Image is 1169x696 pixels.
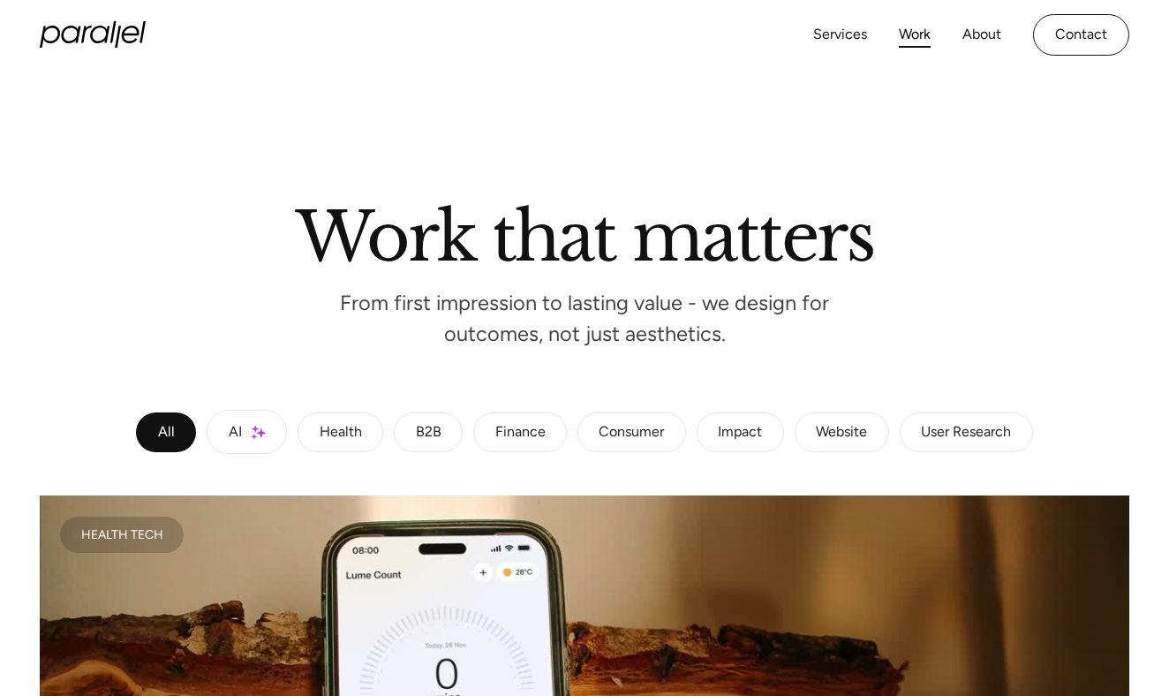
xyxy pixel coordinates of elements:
[81,530,163,539] div: Health Tech
[495,427,546,437] div: Finance
[320,427,362,437] div: Health
[599,427,664,437] div: Consumer
[40,21,146,48] a: home
[108,204,1061,261] h2: Work that matters
[816,427,867,437] div: Website
[416,427,441,437] div: B2B
[1033,14,1129,56] a: Contact
[899,22,931,48] a: Work
[229,427,242,437] div: AI
[921,427,1011,437] div: User Research
[158,427,175,437] div: All
[813,22,867,48] a: Services
[718,427,762,437] div: Impact
[320,296,849,342] p: From first impression to lasting value - we design for outcomes, not just aesthetics.
[962,22,1001,48] a: About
